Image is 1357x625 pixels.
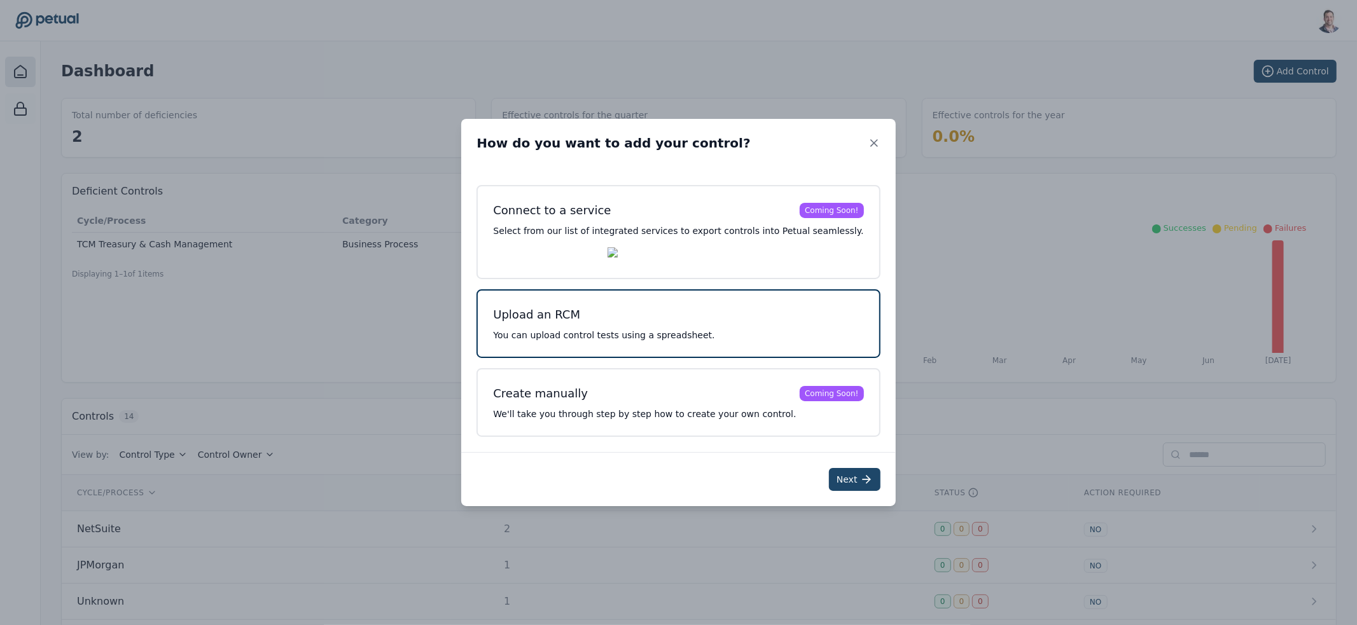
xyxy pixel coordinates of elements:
button: Next [829,468,880,491]
img: Auditboard [493,250,597,263]
div: Coming Soon! [800,203,864,218]
div: Connect to a service [493,202,611,219]
p: Select from our list of integrated services to export controls into Petual seamlessly. [493,224,863,237]
div: Coming Soon! [800,386,864,401]
img: Workiva [608,247,692,263]
h2: How do you want to add your control? [477,134,750,152]
div: Create manually [493,385,588,402]
div: Upload an RCM [493,306,580,324]
p: You can upload control tests using a spreadsheet. [493,329,863,341]
p: We'll take you through step by step how to create your own control. [493,408,863,420]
